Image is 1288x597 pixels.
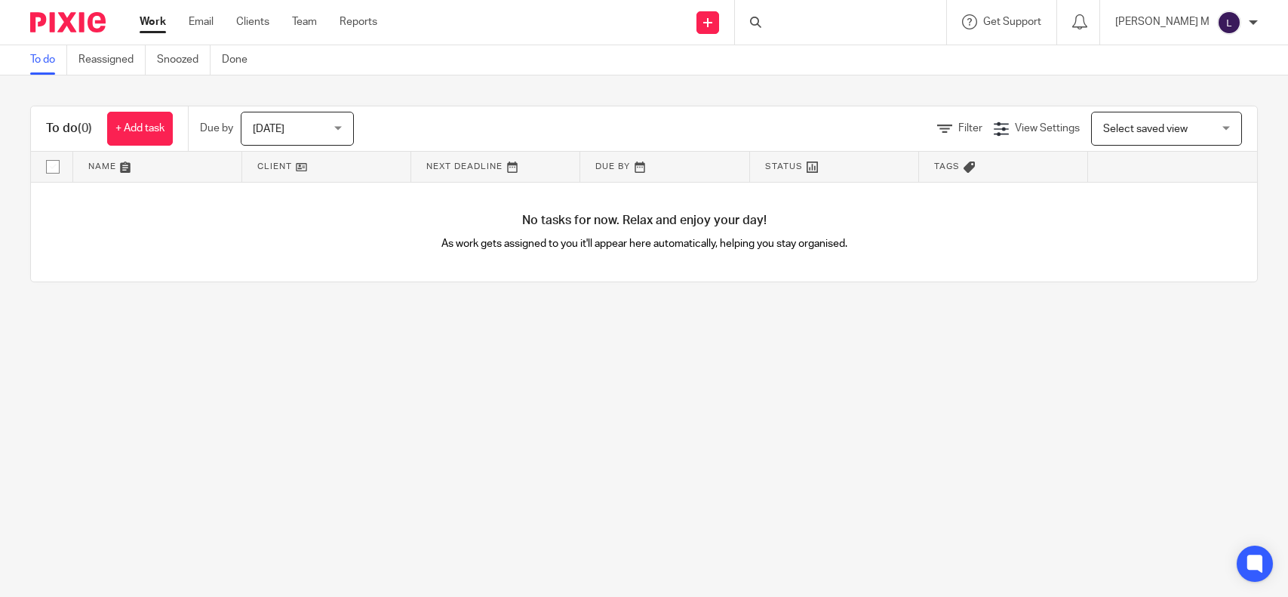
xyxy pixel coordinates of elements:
[30,45,67,75] a: To do
[253,124,284,134] span: [DATE]
[222,45,259,75] a: Done
[46,121,92,137] h1: To do
[958,123,982,134] span: Filter
[30,12,106,32] img: Pixie
[157,45,211,75] a: Snoozed
[340,14,377,29] a: Reports
[1217,11,1241,35] img: svg%3E
[236,14,269,29] a: Clients
[1015,123,1080,134] span: View Settings
[1115,14,1210,29] p: [PERSON_NAME] M
[189,14,214,29] a: Email
[78,45,146,75] a: Reassigned
[200,121,233,136] p: Due by
[78,122,92,134] span: (0)
[107,112,173,146] a: + Add task
[983,17,1041,27] span: Get Support
[337,236,951,251] p: As work gets assigned to you it'll appear here automatically, helping you stay organised.
[140,14,166,29] a: Work
[292,14,317,29] a: Team
[1103,124,1188,134] span: Select saved view
[934,162,960,171] span: Tags
[31,213,1257,229] h4: No tasks for now. Relax and enjoy your day!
